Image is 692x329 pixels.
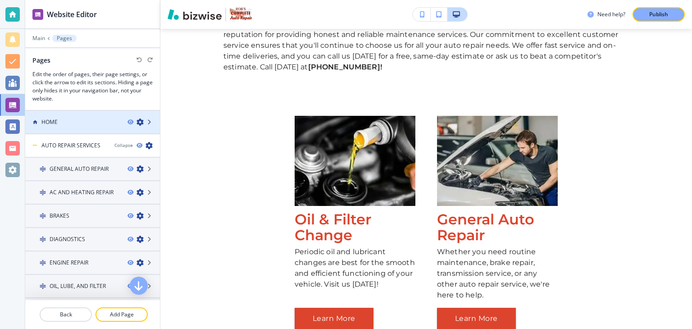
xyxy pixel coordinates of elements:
img: Drag [40,283,46,289]
h2: Pages [32,55,50,65]
h4: OIL, LUBE, AND FILTER [50,282,106,290]
div: DragOIL, LUBE, AND FILTER [25,275,160,298]
div: DragAC AND HEATING REPAIR [25,181,160,205]
img: <p><span style="color: rgb(220, 68, 45);">General Auto Repair</span></p> [437,116,558,206]
h4: HOME [41,118,58,126]
button: Collapse [114,142,133,149]
img: Drag [40,260,46,266]
p: Pages [57,35,72,41]
button: Main [32,35,45,41]
button: Pages [52,35,77,42]
img: Drag [40,213,46,219]
div: DragENGINE REPAIR [25,251,160,275]
button: Add Page [96,307,148,322]
h4: DIAGNOSTICS [50,235,85,243]
h4: GENERAL AUTO REPAIR [50,165,109,173]
span: Oil & Filter Change [295,210,375,244]
button: Publish [633,7,685,22]
span: General Auto Repair [437,210,538,244]
p: Whether you need routine maintenance, brake repair, transmission service, or any other auto repai... [437,247,558,301]
p: Back [41,311,91,319]
div: DragDIAGNOSTICS [25,228,160,251]
div: HOME [25,111,160,134]
p: Periodic oil and lubricant changes are best for the smooth and efficient functioning of your vehi... [295,247,415,290]
img: editor icon [32,9,43,20]
strong: [PHONE_NUMBER]! [308,63,382,71]
h2: Website Editor [47,9,97,20]
img: Drag [40,236,46,242]
img: Your Logo [230,7,252,22]
p: Publish [649,10,668,18]
div: DragBRAKES [25,205,160,228]
img: Bizwise Logo [168,9,222,20]
div: DragSHOCKS AND STRUTS [25,298,160,322]
h4: ENGINE REPAIR [50,259,88,267]
img: <p><span style="color: rgb(220, 68, 45);">Oil &amp; Filter Change</span></p> [295,116,415,206]
p: Add Page [96,311,147,319]
button: Back [40,307,92,322]
img: Drag [40,189,46,196]
h4: AC AND HEATING REPAIR [50,188,114,196]
h4: AUTO REPAIR SERVICES [41,142,100,150]
div: DragGENERAL AUTO REPAIR [25,158,160,181]
h3: Need help? [597,10,625,18]
h4: BRAKES [50,212,69,220]
p: At [PERSON_NAME]'s Complete Auto Repair you can enjoy affordable auto repair services in [GEOGRAP... [223,8,629,73]
h3: Edit the order of pages, their page settings, or click the arrow to edit its sections. Hiding a p... [32,70,153,103]
img: Drag [40,166,46,172]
